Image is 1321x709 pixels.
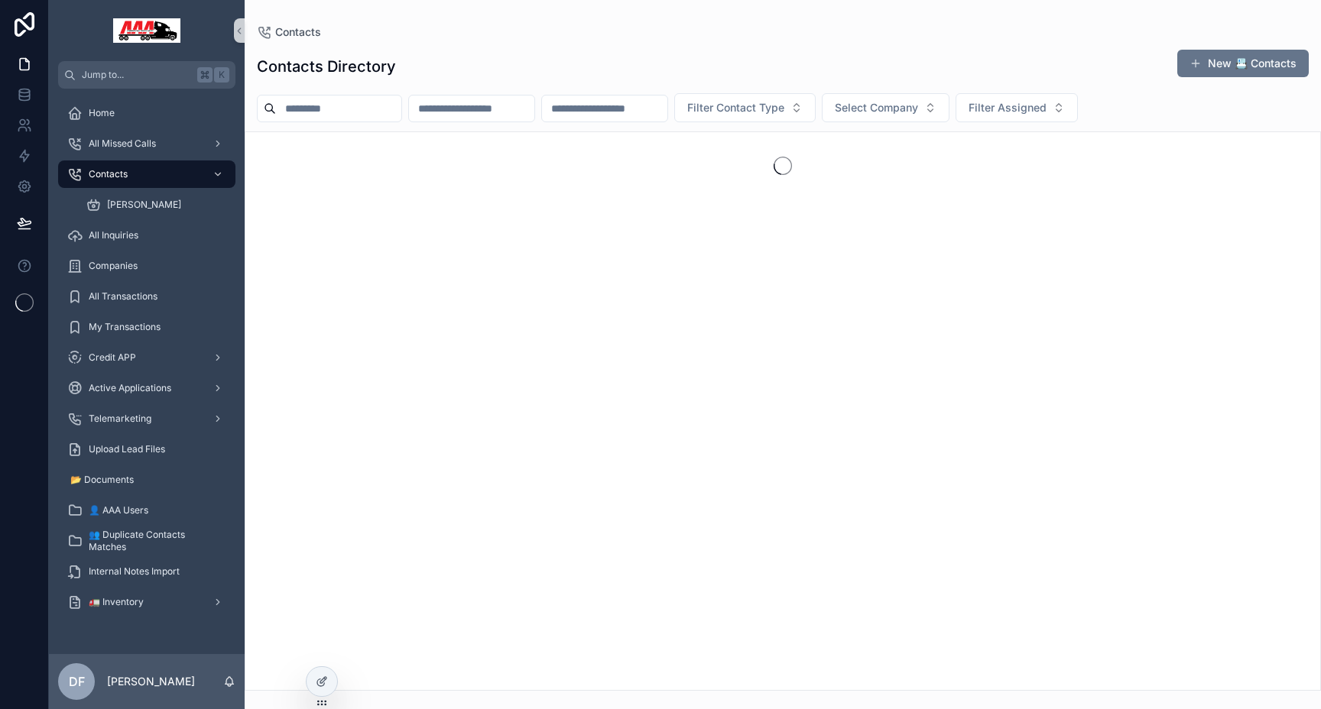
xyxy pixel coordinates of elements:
[969,100,1047,115] span: Filter Assigned
[58,61,235,89] button: Jump to...K
[58,160,235,188] a: Contacts
[58,252,235,280] a: Companies
[69,672,85,691] span: DF
[89,382,171,394] span: Active Applications
[58,588,235,616] a: 🚛 Inventory
[58,222,235,249] a: All Inquiries
[89,260,138,272] span: Companies
[49,89,245,636] div: scrollable content
[89,138,156,150] span: All Missed Calls
[89,229,138,241] span: All Inquiries
[216,69,228,81] span: K
[58,374,235,402] a: Active Applications
[687,100,784,115] span: Filter Contact Type
[58,435,235,463] a: Upload Lead Files
[89,529,220,553] span: 👥 Duplicate Contacts Matches
[89,351,136,364] span: Credit APP
[89,504,148,516] span: 👤 AAA Users
[956,93,1078,122] button: Select Button
[1177,50,1309,77] button: New 📇 Contacts
[70,474,134,486] span: 📂 Documents
[835,100,918,115] span: Select Company
[89,596,144,608] span: 🚛 Inventory
[58,497,235,524] a: 👤 AAA Users
[89,413,151,425] span: Telemarketing
[82,69,191,81] span: Jump to...
[76,191,235,219] a: [PERSON_NAME]
[89,168,128,180] span: Contacts
[89,107,115,119] span: Home
[58,527,235,555] a: 👥 Duplicate Contacts Matches
[89,565,180,578] span: Internal Notes Import
[257,24,321,40] a: Contacts
[58,466,235,494] a: 📂 Documents
[275,24,321,40] span: Contacts
[822,93,949,122] button: Select Button
[89,321,161,333] span: My Transactions
[257,56,396,77] h1: Contacts Directory
[58,130,235,157] a: All Missed Calls
[58,558,235,585] a: Internal Notes Import
[58,344,235,371] a: Credit APP
[58,99,235,127] a: Home
[107,674,195,689] p: [PERSON_NAME]
[58,405,235,432] a: Telemarketing
[113,18,180,43] img: App logo
[89,443,165,455] span: Upload Lead Files
[107,199,181,211] span: [PERSON_NAME]
[58,313,235,341] a: My Transactions
[58,283,235,310] a: All Transactions
[674,93,816,122] button: Select Button
[89,290,157,303] span: All Transactions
